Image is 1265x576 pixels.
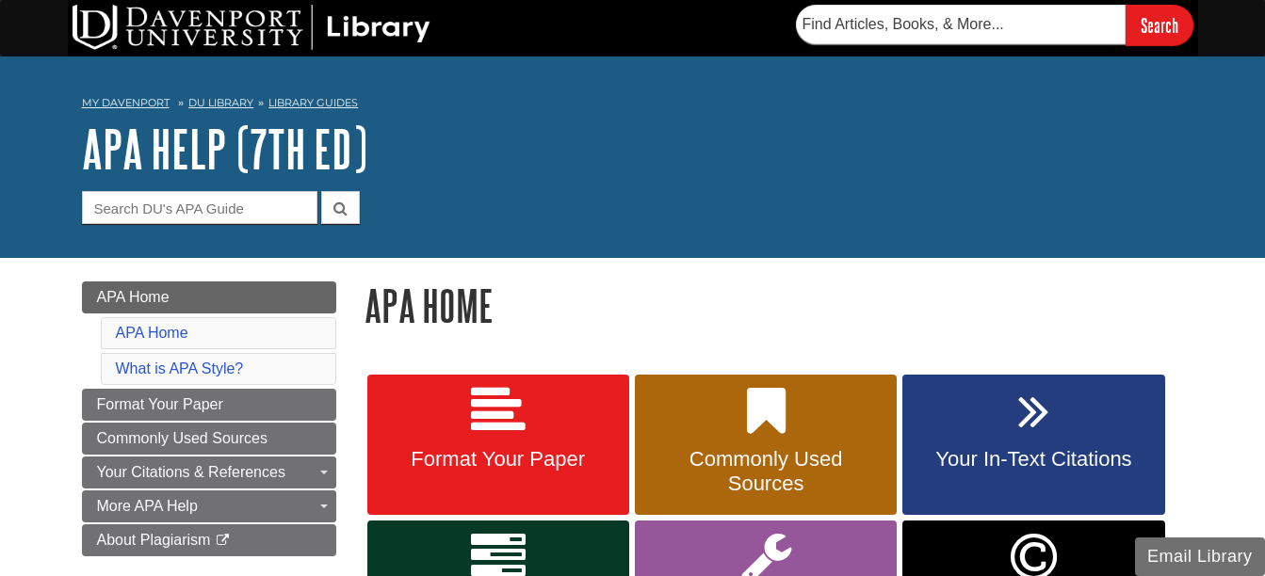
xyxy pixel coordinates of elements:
a: Format Your Paper [367,375,629,516]
img: DU Library [73,5,430,50]
nav: breadcrumb [82,90,1184,120]
span: Format Your Paper [97,396,223,412]
span: Commonly Used Sources [97,430,268,446]
a: Commonly Used Sources [635,375,897,516]
span: APA Home [97,289,170,305]
form: Searches DU Library's articles, books, and more [796,5,1193,45]
a: What is APA Style? [116,360,244,376]
span: Format Your Paper [381,447,615,472]
span: Commonly Used Sources [649,447,883,496]
a: DU Library [188,96,253,109]
a: Library Guides [268,96,358,109]
input: Search DU's APA Guide [82,191,317,224]
a: More APA Help [82,490,336,522]
h1: APA Home [365,281,1184,329]
a: Your In-Text Citations [902,375,1164,516]
span: About Plagiarism [97,532,211,548]
a: My Davenport [82,95,170,111]
a: Commonly Used Sources [82,423,336,455]
span: Your In-Text Citations [916,447,1150,472]
a: APA Help (7th Ed) [82,120,367,178]
a: Your Citations & References [82,456,336,488]
a: About Plagiarism [82,524,336,556]
a: APA Home [82,281,336,313]
span: Your Citations & References [97,464,285,480]
a: Format Your Paper [82,389,336,421]
input: Search [1126,5,1193,45]
span: More APA Help [97,498,198,514]
i: This link opens in a new window [215,535,231,547]
input: Find Articles, Books, & More... [796,5,1126,44]
button: Email Library [1135,537,1265,576]
a: APA Home [116,325,188,341]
